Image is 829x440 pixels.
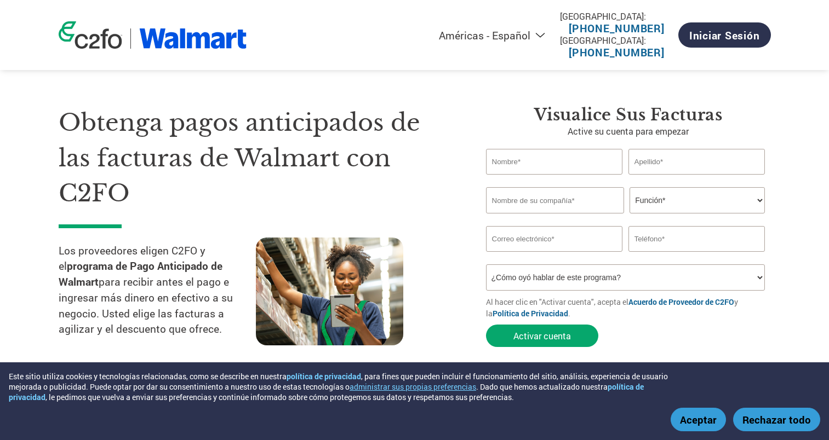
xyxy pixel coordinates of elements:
[59,105,453,211] h1: Obtenga pagos anticipados de las facturas de Walmart con C2FO
[486,149,623,175] input: Nombre*
[678,22,771,48] a: Iniciar sesión
[569,45,665,59] a: [PHONE_NUMBER]
[486,187,624,213] input: Nombre de su compañía*
[486,215,765,222] div: Invalid company name or company name is too long
[486,226,623,252] input: Invalid Email format
[569,21,665,35] a: [PHONE_NUMBER]
[630,187,765,213] select: Title/Role
[486,176,623,183] div: Invalid first name or first name is too long
[486,325,598,347] button: Activar cuenta
[671,408,726,431] button: Aceptar
[560,10,673,22] div: [GEOGRAPHIC_DATA]:
[628,176,765,183] div: Invalid last name or last name is too long
[9,381,644,402] a: política de privacidad
[59,243,256,338] p: Los proveedores eligen C2FO y el para recibir antes el pago e ingresar más dinero en efectivo a s...
[350,381,476,392] button: administrar sus propias preferencias
[493,308,568,319] a: Política de Privacidad
[628,253,765,260] div: Inavlid Phone Number
[287,371,361,381] a: política de privacidad
[628,226,765,252] input: Teléfono*
[486,253,623,260] div: Inavlid Email Address
[256,238,403,345] img: supply chain worker
[59,259,222,288] strong: programa de Pago Anticipado de Walmart
[486,105,771,125] h3: Visualice sus facturas
[486,296,771,319] p: Al hacer clic en "Activar cuenta", acepta el y la .
[9,371,678,402] div: Este sitio utiliza cookies y tecnologías relacionadas, como se describe en nuestra , para fines q...
[733,408,820,431] button: Rechazar todo
[628,149,765,175] input: Apellido*
[486,125,771,138] p: Active su cuenta para empezar
[560,34,673,46] div: [GEOGRAPHIC_DATA]:
[139,28,247,49] img: Walmart
[628,297,734,307] a: Acuerdo de Proveedor de C2FO
[59,21,122,49] img: c2fo logo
